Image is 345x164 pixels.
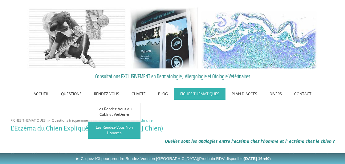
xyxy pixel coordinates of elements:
a: CONTACT [288,88,318,100]
span: L' [MEDICAL_DATA] du chien [109,118,155,123]
h1: L'Eczéma du Chien Expliqué ([MEDICAL_DATA] Chien) [10,125,335,132]
a: CHARTE [125,88,152,100]
a: Les Rendez-Vous Non Honorés [88,121,141,139]
a: FICHES THEMATIQUES [9,118,47,123]
a: Questions fréquemment posées [50,118,105,123]
span: ► Cliquez ICI pour prendre Rendez-Vous en [GEOGRAPHIC_DATA] [75,156,271,161]
b: [DATE] 16h40 [244,156,270,161]
a: BLOG [152,88,174,100]
a: ACCUEIL [27,88,55,100]
a: DIVERS [263,88,288,100]
span: Quelles sont les analogies entre l'eczéma chez l'homme et l' eczéma chez le chien ? [165,138,335,144]
span: FICHES THEMATIQUES [10,118,46,123]
span: (Prochain RDV disponible ) [198,156,271,161]
a: QUESTIONS [55,88,88,100]
a: Consultations EXCLUSIVEMENT en Dermatologie, Allergologie et Otologie Vétérinaires [10,72,335,81]
a: RENDEZ-VOUS [88,88,125,100]
a: FICHES THEMATIQUES [174,88,225,100]
a: Les Rendez-Vous au Cabinet VetDerm [88,103,141,121]
span: Questions fréquemment posées [52,118,103,123]
a: PLAN D'ACCES [225,88,263,100]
